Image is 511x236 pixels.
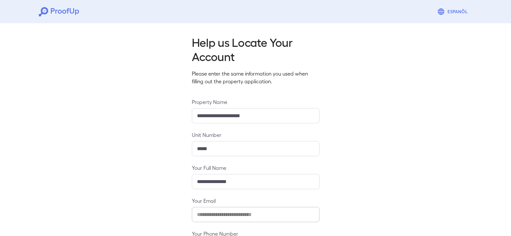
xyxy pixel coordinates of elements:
label: Your Full Name [192,164,319,171]
p: Please enter the same information you used when filling out the property application. [192,70,319,85]
h2: Help us Locate Your Account [192,35,319,63]
label: Property Name [192,98,319,106]
label: Your Email [192,197,319,204]
label: Unit Number [192,131,319,139]
button: Espanõl [435,5,472,18]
